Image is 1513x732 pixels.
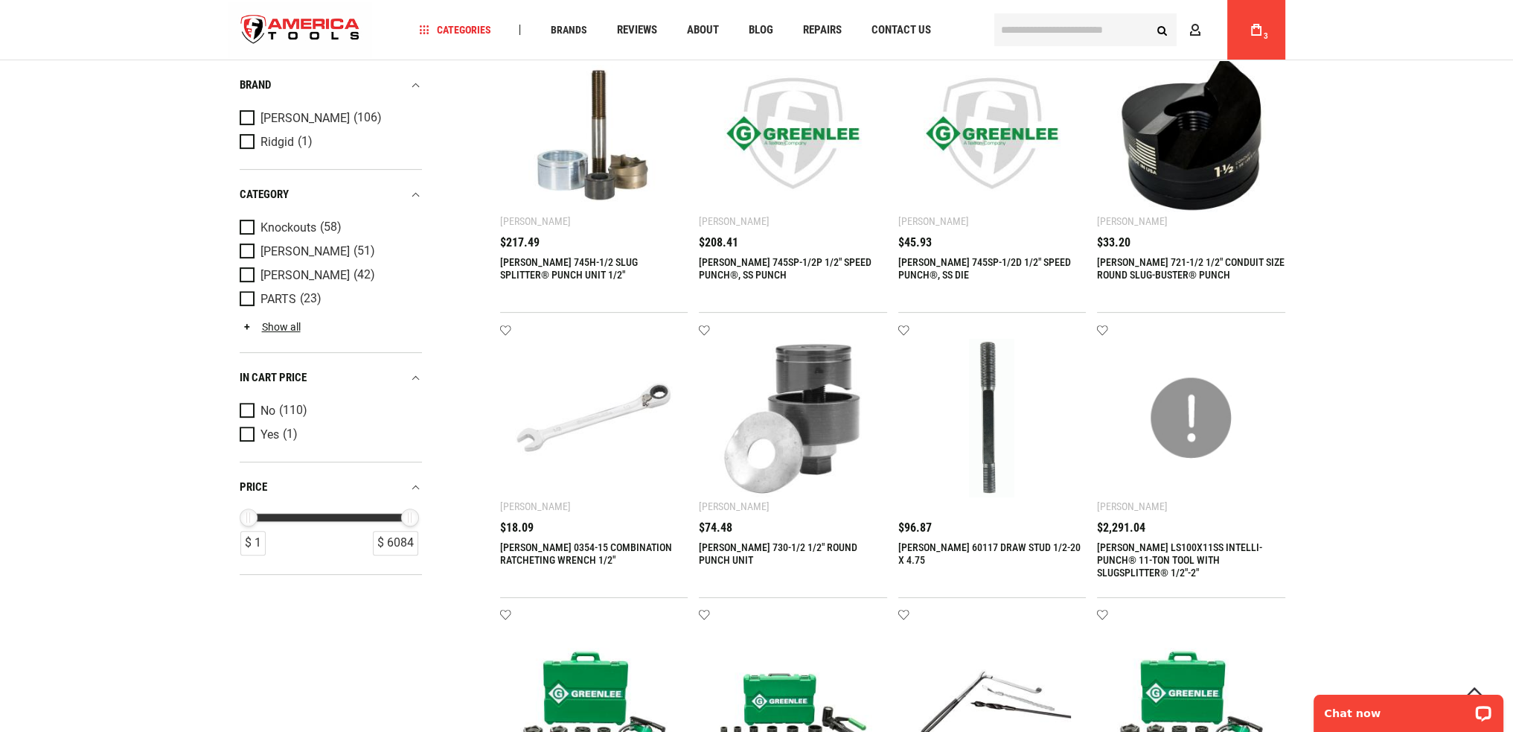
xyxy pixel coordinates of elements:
span: 3 [1264,32,1268,40]
div: $ 1 [240,531,266,556]
img: GREENLEE 745H-1/2 SLUG SPLITTER® PUNCH UNIT 1/2 [515,54,674,213]
span: PARTS [260,293,296,306]
span: Repairs [802,25,841,36]
a: [PERSON_NAME] LS100X11SS INTELLI-PUNCH® 11-TON TOOL WITH SLUGSPLITTER® 1/2"-2" [1097,541,1262,579]
a: [PERSON_NAME] (42) [240,267,418,284]
div: [PERSON_NAME] [500,500,571,512]
a: store logo [228,2,373,58]
a: [PERSON_NAME] 0354-15 COMBINATION RATCHETING WRENCH 1/2" [500,541,672,566]
span: (110) [279,405,307,418]
span: $217.49 [500,237,540,249]
iframe: LiveChat chat widget [1304,685,1513,732]
a: PARTS (23) [240,291,418,308]
span: Contact Us [871,25,930,36]
div: $ 6084 [373,531,418,556]
span: $45.93 [898,237,932,249]
img: GREENLEE 745SP-1/2P 1/2 [714,54,872,213]
img: GREENLEE 745SP-1/2D 1/2 [913,54,1072,213]
a: [PERSON_NAME] 730-1/2 1/2" ROUND PUNCH UNIT [699,541,857,566]
img: GREENLEE LS100X11SS INTELLI-PUNCH® 11-TON TOOL WITH SLUGSPLITTER® 1/2 [1112,339,1270,497]
a: Repairs [796,20,848,40]
span: [PERSON_NAME] [260,245,350,258]
div: [PERSON_NAME] [1097,500,1168,512]
img: GREENLEE 721-1/2 1/2 [1112,54,1270,213]
span: (58) [320,222,342,235]
span: $96.87 [898,522,932,534]
div: Product Filters [240,60,422,575]
a: [PERSON_NAME] 745SP-1/2D 1/2" SPEED PUNCH®, SS DIE [898,256,1071,281]
a: Reviews [610,20,663,40]
a: [PERSON_NAME] 745H-1/2 SLUG SPLITTER® PUNCH UNIT 1/2" [500,256,638,281]
span: $18.09 [500,522,534,534]
span: [PERSON_NAME] [260,112,350,125]
span: $33.20 [1097,237,1130,249]
a: Knockouts (58) [240,220,418,236]
div: In cart price [240,368,422,388]
span: (1) [298,136,313,149]
span: Blog [748,25,773,36]
span: (42) [354,270,375,282]
button: Search [1148,16,1177,44]
span: Yes [260,428,279,442]
span: (106) [354,112,382,125]
span: (23) [300,293,322,306]
span: Knockouts [260,221,316,235]
a: [PERSON_NAME] (106) [240,110,418,127]
div: [PERSON_NAME] [1097,215,1168,227]
a: Ridgid (1) [240,134,418,150]
img: America Tools [228,2,373,58]
a: Show all [240,321,301,333]
img: GREENLEE 0354-15 COMBINATION RATCHETING WRENCH 1/2 [515,339,674,497]
span: (51) [354,246,375,258]
a: [PERSON_NAME] 60117 DRAW STUD 1/2-20 X 4.75 [898,541,1081,566]
div: category [240,185,422,205]
span: About [686,25,718,36]
span: [PERSON_NAME] [260,269,350,282]
a: No (110) [240,403,418,419]
a: Contact Us [864,20,937,40]
a: Categories [412,20,497,40]
span: Brands [550,25,586,35]
a: [PERSON_NAME] (51) [240,244,418,260]
div: price [240,477,422,497]
img: GREENLEE 730-1/2 1/2 [714,339,872,497]
div: [PERSON_NAME] [699,500,770,512]
span: Reviews [616,25,656,36]
div: Brand [240,75,422,95]
a: Yes (1) [240,427,418,443]
div: [PERSON_NAME] [699,215,770,227]
a: Blog [741,20,779,40]
span: $2,291.04 [1097,522,1145,534]
a: [PERSON_NAME] 745SP-1/2P 1/2" SPEED PUNCH®, SS PUNCH [699,256,871,281]
span: $208.41 [699,237,738,249]
span: No [260,404,275,418]
a: Brands [543,20,593,40]
a: [PERSON_NAME] 721-1/2 1/2" CONDUIT SIZE ROUND SLUG-BUSTER® PUNCH [1097,256,1285,281]
img: GREENLEE 60117 DRAW STUD 1/2-20 X 4.75 [913,339,1072,497]
span: $74.48 [699,522,732,534]
div: [PERSON_NAME] [898,215,969,227]
a: About [679,20,725,40]
div: [PERSON_NAME] [500,215,571,227]
span: (1) [283,429,298,442]
span: Categories [419,25,490,35]
span: Ridgid [260,136,294,149]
